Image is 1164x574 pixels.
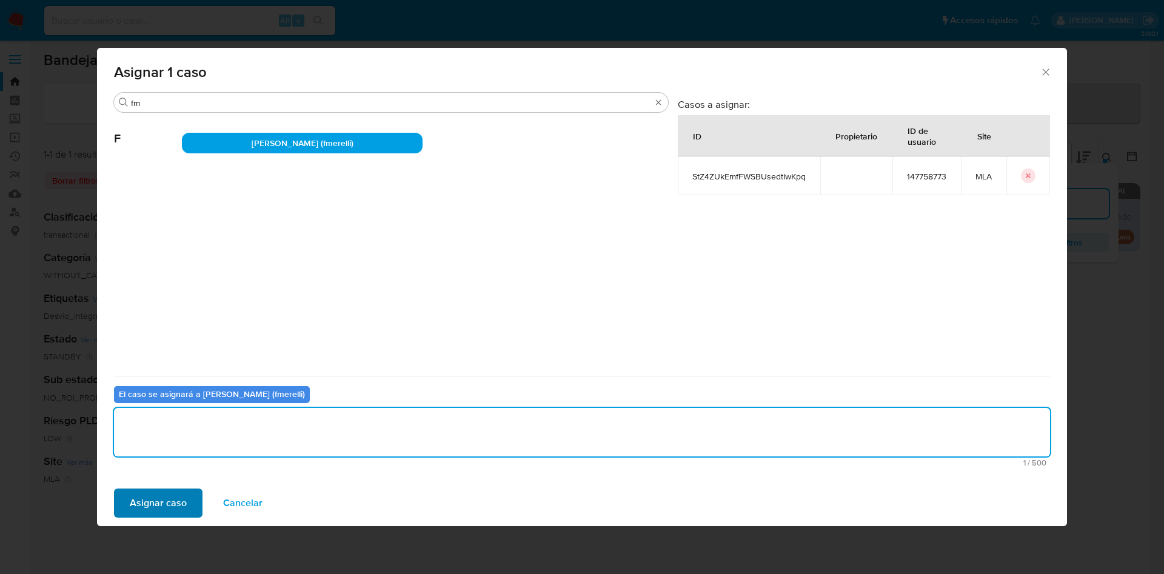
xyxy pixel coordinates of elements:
button: Cancelar [207,489,278,518]
span: Máximo 500 caracteres [118,459,1046,467]
button: Buscar [119,98,129,107]
button: icon-button [1021,169,1035,183]
button: Asignar caso [114,489,202,518]
span: [PERSON_NAME] (fmerelli) [252,137,353,149]
span: StZ4ZUkEmfFWSBUsedtIwKpq [692,171,806,182]
button: Cerrar ventana [1040,66,1051,77]
input: Buscar analista [131,98,651,108]
span: MLA [975,171,992,182]
h3: Casos a asignar: [678,98,1050,110]
b: El caso se asignará a [PERSON_NAME] (fmerelli) [119,388,305,400]
div: ID de usuario [893,116,960,156]
div: ID [678,121,716,150]
div: assign-modal [97,48,1067,526]
span: Asignar 1 caso [114,65,1040,79]
div: Propietario [821,121,892,150]
div: [PERSON_NAME] (fmerelli) [182,133,423,153]
button: Borrar [654,98,663,107]
span: Asignar caso [130,490,187,516]
span: F [114,113,182,146]
div: Site [963,121,1006,150]
span: 147758773 [907,171,946,182]
span: Cancelar [223,490,263,516]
